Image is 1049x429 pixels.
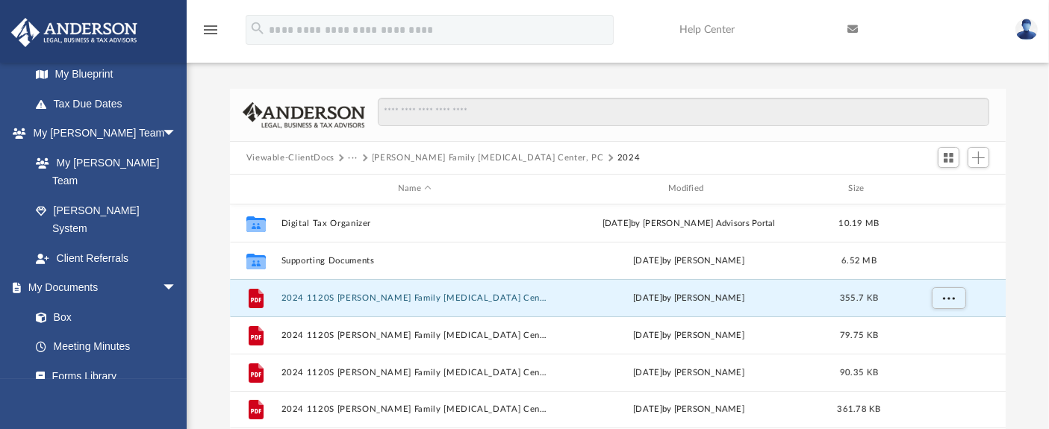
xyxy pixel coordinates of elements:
span: arrow_drop_down [162,119,192,149]
a: My [PERSON_NAME] Teamarrow_drop_down [10,119,192,148]
button: 2024 1120S [PERSON_NAME] Family [MEDICAL_DATA] Center, PC - Filing Instructions.pdf [281,368,548,378]
div: Name [280,182,548,195]
button: Add [968,147,990,168]
div: id [895,182,1000,195]
span: 361.78 KB [837,405,880,413]
i: menu [202,21,220,39]
button: 2024 1120S [PERSON_NAME] Family [MEDICAL_DATA] Center, PC - e-file authorization - please sign.pdf [281,331,548,340]
div: [DATE] by [PERSON_NAME] [555,328,822,342]
a: My [PERSON_NAME] Team [21,148,184,195]
i: search [249,20,266,37]
img: Anderson Advisors Platinum Portal [7,18,142,47]
button: Viewable-ClientDocs [246,151,334,165]
button: 2024 [617,151,641,165]
span: 355.7 KB [840,293,878,301]
img: User Pic [1015,19,1038,40]
span: 79.75 KB [840,331,878,339]
input: Search files and folders [378,98,989,126]
a: [PERSON_NAME] System [21,195,192,243]
button: Supporting Documents [281,256,548,266]
div: [DATE] by [PERSON_NAME] [555,366,822,379]
a: Tax Due Dates [21,89,199,119]
div: [DATE] by [PERSON_NAME] [555,403,822,416]
a: Forms Library [21,361,184,391]
div: id [237,182,274,195]
div: Modified [555,182,823,195]
button: ··· [348,151,358,165]
div: [DATE] by [PERSON_NAME] [555,254,822,267]
div: Size [829,182,888,195]
div: [DATE] by [PERSON_NAME] Advisors Portal [555,216,822,230]
a: Client Referrals [21,243,192,273]
button: Digital Tax Organizer [281,219,548,228]
button: 2024 1120S [PERSON_NAME] Family [MEDICAL_DATA] Center, PC - Review Copy.pdf [281,404,548,414]
a: Box [21,302,184,332]
span: 6.52 MB [841,256,877,264]
a: My Blueprint [21,60,192,90]
button: 2024 1120S [PERSON_NAME] Family [MEDICAL_DATA] Center, PC - Completed Copy.pdf [281,293,548,303]
a: Meeting Minutes [21,332,192,362]
span: arrow_drop_down [162,273,192,304]
span: 90.35 KB [840,368,878,376]
a: menu [202,28,220,39]
div: [DATE] by [PERSON_NAME] [555,291,822,304]
button: [PERSON_NAME] Family [MEDICAL_DATA] Center, PC [372,151,604,165]
span: 10.19 MB [838,219,879,227]
button: Switch to Grid View [938,147,960,168]
button: More options [931,286,965,309]
a: My Documentsarrow_drop_down [10,273,192,303]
